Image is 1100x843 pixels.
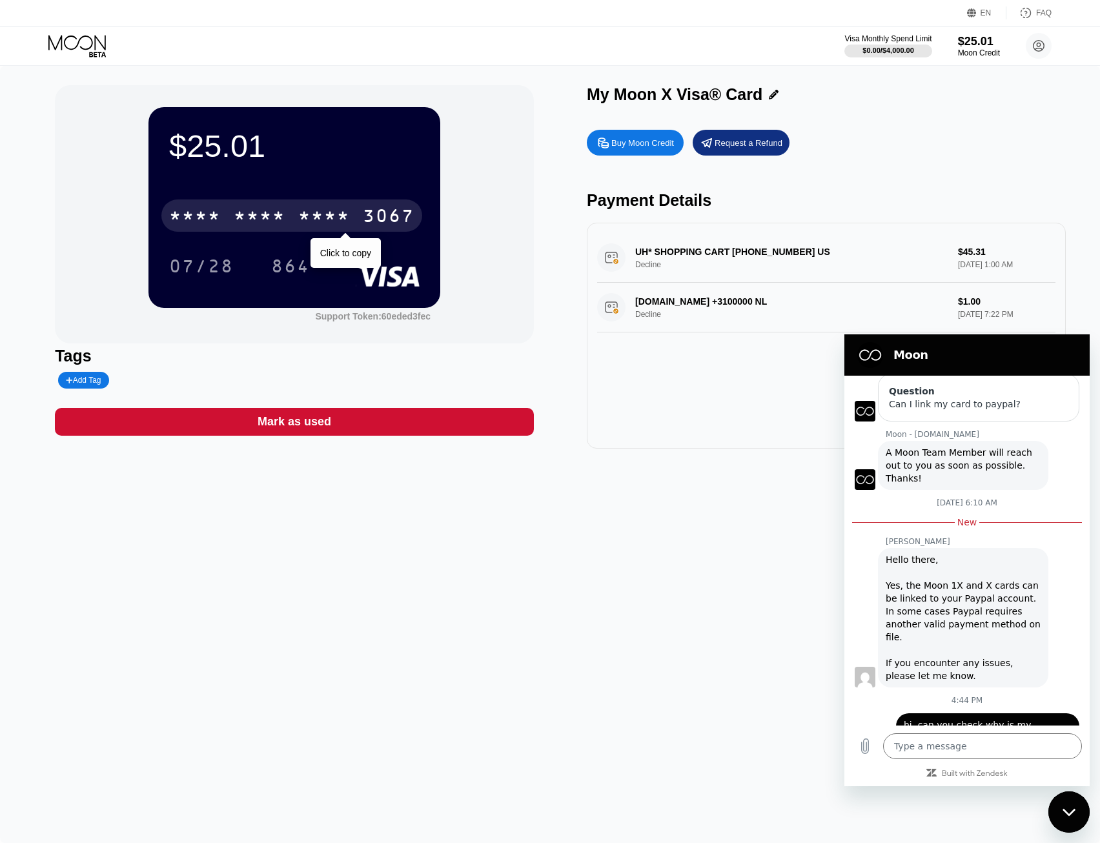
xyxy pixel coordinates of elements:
div: Buy Moon Credit [611,137,674,148]
div: Buy Moon Credit [587,130,684,156]
div: Moon Credit [958,48,1000,57]
div: Click to copy [320,248,371,258]
div: Mark as used [55,408,534,436]
div: FAQ [1036,8,1052,17]
div: Mark as used [258,414,331,429]
div: Tags [55,347,534,365]
div: $25.01 [958,35,1000,48]
div: Visa Monthly Spend Limit$0.00/$4,000.00 [844,34,932,57]
div: 07/28 [159,250,243,282]
div: FAQ [1006,6,1052,19]
div: 3067 [363,207,414,228]
div: Support Token: 60eded3fec [315,311,431,321]
div: 07/28 [169,258,234,278]
div: $25.01 [169,128,420,164]
iframe: Button to launch messaging window, conversation in progress [1048,791,1090,833]
div: 864 [271,258,310,278]
div: Add Tag [58,372,108,389]
div: Request a Refund [715,137,782,148]
div: Payment Details [587,191,1066,210]
div: Add Tag [66,376,101,385]
div: $0.00 / $4,000.00 [862,46,914,54]
div: Visa Monthly Spend Limit [844,34,932,43]
div: EN [981,8,992,17]
div: EN [967,6,1006,19]
iframe: Messaging window [844,334,1090,786]
div: Request a Refund [693,130,789,156]
div: Support Token:60eded3fec [315,311,431,321]
div: $25.01Moon Credit [958,35,1000,57]
div: My Moon X Visa® Card [587,85,762,104]
div: 864 [261,250,320,282]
